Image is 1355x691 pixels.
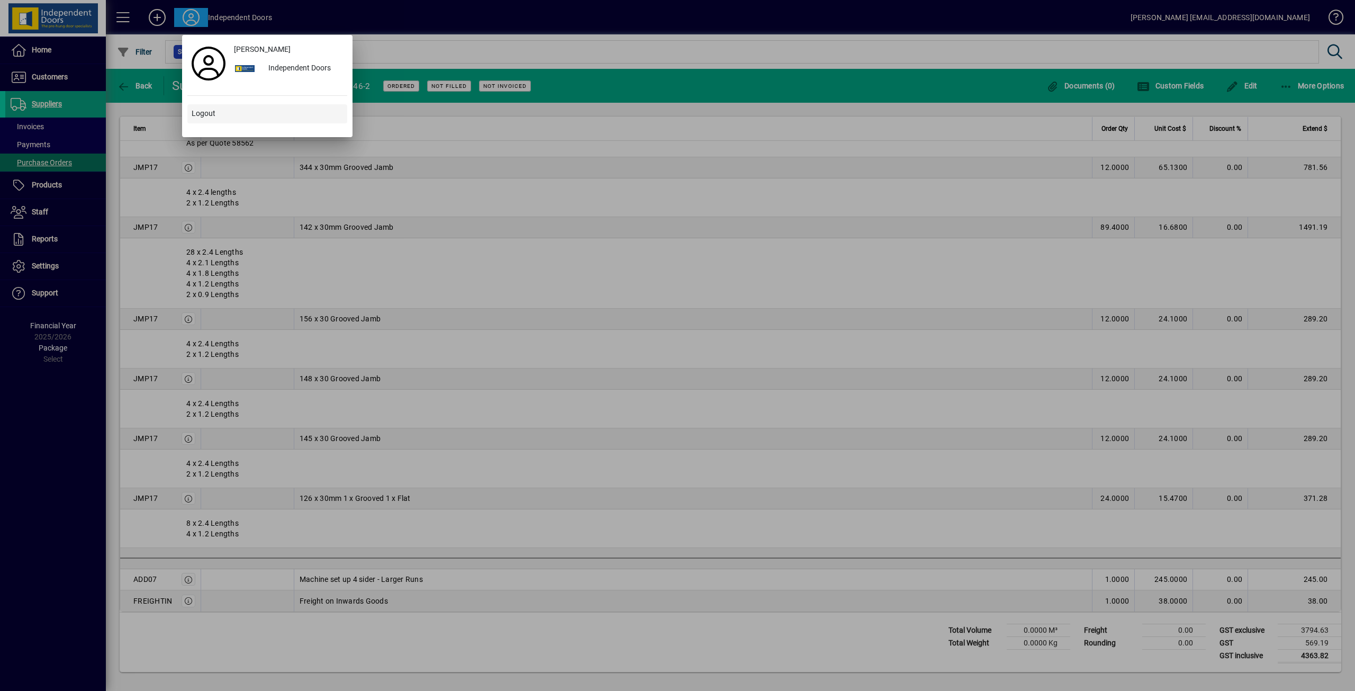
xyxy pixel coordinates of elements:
[230,59,347,78] button: Independent Doors
[187,54,230,73] a: Profile
[234,44,291,55] span: [PERSON_NAME]
[192,108,215,119] span: Logout
[187,104,347,123] button: Logout
[260,59,347,78] div: Independent Doors
[230,40,347,59] a: [PERSON_NAME]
